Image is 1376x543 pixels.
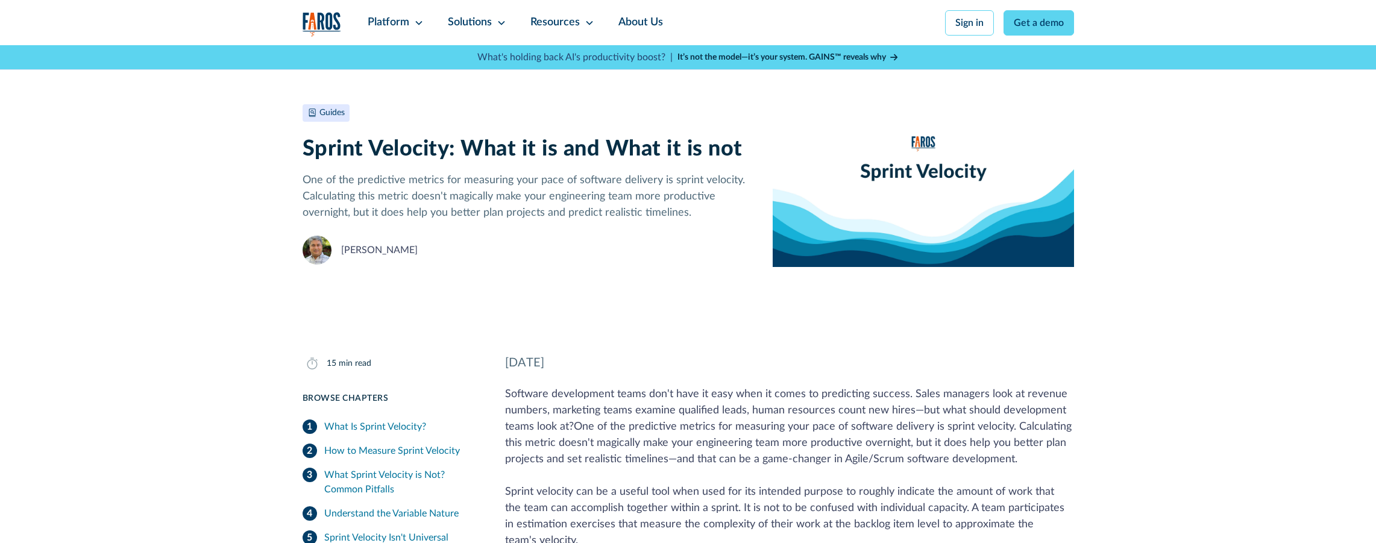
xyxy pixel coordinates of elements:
[327,357,336,370] div: 15
[324,444,460,458] div: How to Measure Sprint Velocity
[303,12,341,37] img: Logo of the analytics and reporting company Faros.
[303,439,476,463] a: How to Measure Sprint Velocity
[677,51,899,64] a: It’s not the model—it’s your system. GAINS™ reveals why
[448,14,492,31] div: Solutions
[303,136,754,162] h1: Sprint Velocity: What it is and What it is not
[303,415,476,439] a: What Is Sprint Velocity?
[324,506,459,521] div: Understand the Variable Nature
[324,468,476,497] div: What Sprint Velocity is Not? Common Pitfalls
[303,236,331,265] img: Mahesh Iyer
[303,172,754,221] p: One of the predictive metrics for measuring your pace of software delivery is sprint velocity. Ca...
[477,50,673,64] p: What's holding back AI's productivity boost? |
[505,354,1074,372] div: [DATE]
[1004,10,1074,36] a: Get a demo
[303,501,476,526] a: Understand the Variable Nature
[368,14,409,31] div: Platform
[303,12,341,37] a: home
[341,243,418,257] div: [PERSON_NAME]
[530,14,580,31] div: Resources
[303,392,476,405] div: Browse Chapters
[324,419,426,434] div: What Is Sprint Velocity?
[339,357,371,370] div: min read
[945,10,994,36] a: Sign in
[303,463,476,501] a: What Sprint Velocity is Not? Common Pitfalls
[319,107,345,119] div: Guides
[677,53,886,61] strong: It’s not the model—it’s your system. GAINS™ reveals why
